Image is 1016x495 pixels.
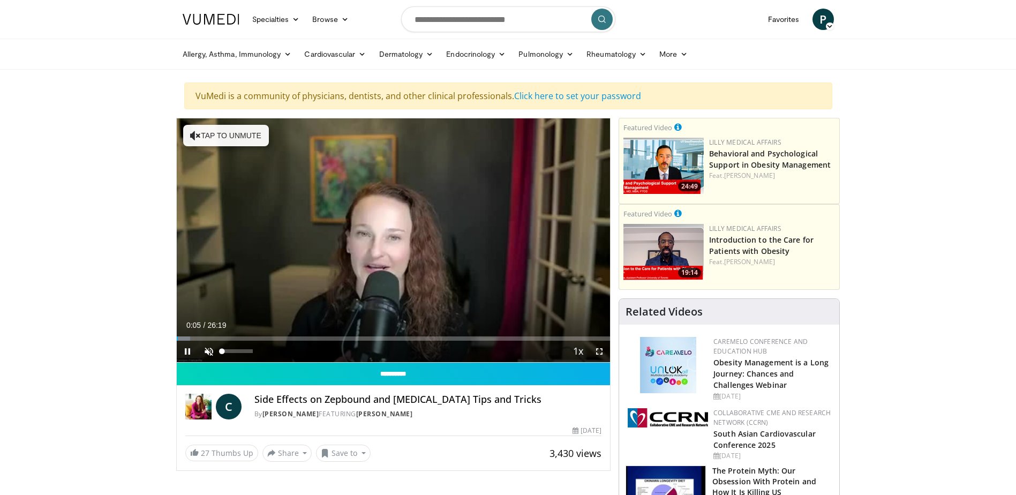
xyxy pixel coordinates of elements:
span: 26:19 [207,321,226,329]
a: Introduction to the Care for Patients with Obesity [709,235,814,256]
a: P [812,9,834,30]
span: 3,430 views [550,447,601,460]
span: 19:14 [678,268,701,277]
span: 27 [201,448,209,458]
button: Unmute [198,341,220,362]
div: Volume Level [222,349,253,353]
h4: Related Videos [626,305,703,318]
small: Featured Video [623,123,672,132]
div: By FEATURING [254,409,601,419]
img: a04ee3ba-8487-4636-b0fb-5e8d268f3737.png.150x105_q85_autocrop_double_scale_upscale_version-0.2.png [628,408,708,427]
a: [PERSON_NAME] [724,171,775,180]
div: VuMedi is a community of physicians, dentists, and other clinical professionals. [184,82,832,109]
a: More [653,43,694,65]
button: Share [262,445,312,462]
a: Cardiovascular [298,43,372,65]
div: [DATE] [713,451,831,461]
a: Lilly Medical Affairs [709,138,781,147]
a: Obesity Management is a Long Journey: Chances and Challenges Webinar [713,357,829,390]
a: Lilly Medical Affairs [709,224,781,233]
button: Playback Rate [567,341,589,362]
a: Behavioral and Psychological Support in Obesity Management [709,148,831,170]
a: 24:49 [623,138,704,194]
a: Endocrinology [440,43,512,65]
a: 19:14 [623,224,704,280]
a: Click here to set your password [514,90,641,102]
div: Feat. [709,257,835,267]
button: Save to [316,445,371,462]
img: ba3304f6-7838-4e41-9c0f-2e31ebde6754.png.150x105_q85_crop-smart_upscale.png [623,138,704,194]
span: 24:49 [678,182,701,191]
img: VuMedi Logo [183,14,239,25]
video-js: Video Player [177,118,611,363]
div: [DATE] [713,392,831,401]
a: Specialties [246,9,306,30]
div: Progress Bar [177,336,611,341]
a: Browse [306,9,355,30]
span: 0:05 [186,321,201,329]
a: [PERSON_NAME] [262,409,319,418]
button: Pause [177,341,198,362]
img: 45df64a9-a6de-482c-8a90-ada250f7980c.png.150x105_q85_autocrop_double_scale_upscale_version-0.2.jpg [640,337,696,393]
a: Rheumatology [580,43,653,65]
a: CaReMeLO Conference and Education Hub [713,337,808,356]
a: Favorites [762,9,806,30]
a: Dermatology [373,43,440,65]
a: South Asian Cardiovascular Conference 2025 [713,429,816,450]
a: [PERSON_NAME] [356,409,413,418]
div: Feat. [709,171,835,181]
img: Dr. Carolynn Francavilla [185,394,212,419]
a: Allergy, Asthma, Immunology [176,43,298,65]
button: Tap to unmute [183,125,269,146]
a: 27 Thumbs Up [185,445,258,461]
img: acc2e291-ced4-4dd5-b17b-d06994da28f3.png.150x105_q85_crop-smart_upscale.png [623,224,704,280]
div: [DATE] [573,426,601,436]
a: [PERSON_NAME] [724,257,775,266]
span: / [204,321,206,329]
small: Featured Video [623,209,672,219]
button: Fullscreen [589,341,610,362]
a: Pulmonology [512,43,580,65]
a: Collaborative CME and Research Network (CCRN) [713,408,831,427]
h4: Side Effects on Zepbound and [MEDICAL_DATA] Tips and Tricks [254,394,601,406]
input: Search topics, interventions [401,6,615,32]
a: C [216,394,242,419]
